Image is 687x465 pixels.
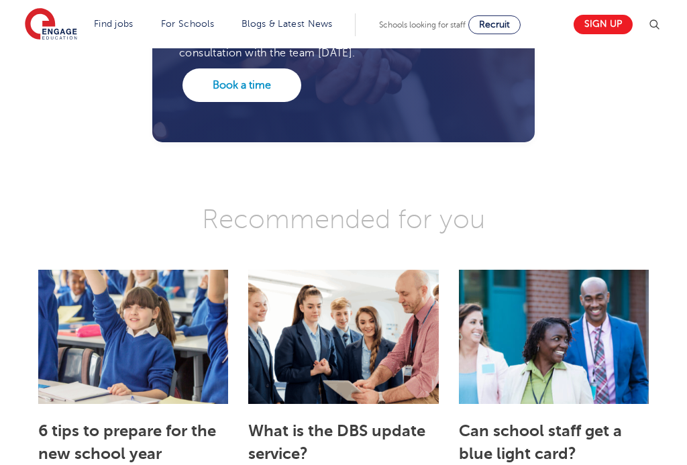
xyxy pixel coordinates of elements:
[28,203,659,236] h3: Recommended for you
[94,19,134,29] a: Find jobs
[38,421,216,463] a: 6 tips to prepare for the new school year
[459,421,622,463] a: Can school staff get a blue light card?
[161,19,214,29] a: For Schools
[379,20,466,30] span: Schools looking for staff
[242,19,333,29] a: Blogs & Latest News
[248,421,425,463] a: What is the DBS update service?
[468,15,521,34] a: Recruit
[182,68,301,102] a: Book a time
[479,19,510,30] span: Recruit
[25,8,77,42] img: Engage Education
[574,15,633,34] a: Sign up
